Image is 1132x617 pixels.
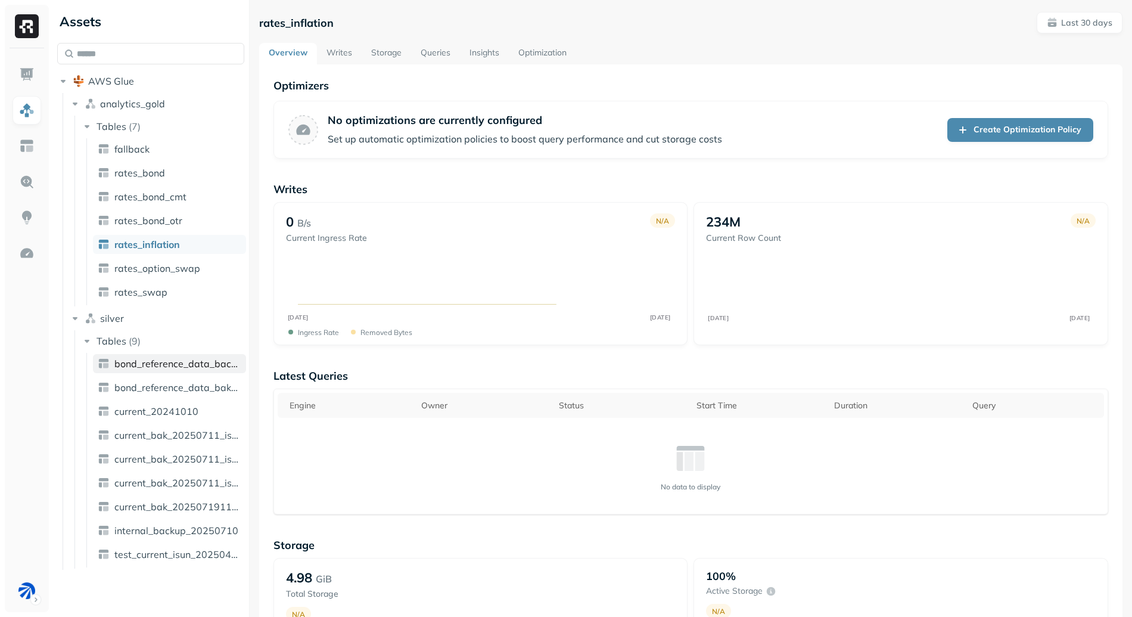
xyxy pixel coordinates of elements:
[114,262,200,274] span: rates_option_swap
[93,259,246,278] a: rates_option_swap
[559,400,685,411] div: Status
[114,477,241,489] span: current_bak_20250711_isun_001_massive_duplicates_dedup_003
[19,210,35,225] img: Insights
[696,400,822,411] div: Start Time
[114,453,241,465] span: current_bak_20250711_isun_001_massive_duplicates_dedup_001
[290,400,409,411] div: Engine
[114,238,180,250] span: rates_inflation
[93,211,246,230] a: rates_bond_otr
[114,525,238,537] span: internal_backup_20250710
[93,235,246,254] a: rates_inflation
[1037,12,1122,33] button: Last 30 days
[19,138,35,154] img: Asset Explorer
[834,400,960,411] div: Duration
[328,132,722,146] p: Set up automatic optimization policies to boost query performance and cut storage costs
[273,538,1108,552] p: Storage
[98,501,110,513] img: table
[273,79,1108,92] p: Optimizers
[297,216,311,230] p: B/s
[298,328,339,337] p: Ingress Rate
[114,191,186,203] span: rates_bond_cmt
[98,382,110,393] img: table
[947,118,1093,142] a: Create Optimization Policy
[708,314,729,321] tspan: [DATE]
[706,213,741,230] p: 234M
[1069,314,1090,321] tspan: [DATE]
[98,191,110,203] img: table
[93,402,246,421] a: current_20241010
[114,382,241,393] span: bond_reference_data_bak_20250122
[273,182,1108,196] p: Writes
[93,378,246,397] a: bond_reference_data_bak_20250122
[129,120,141,132] p: ( 7 )
[85,98,97,110] img: namespace
[98,358,110,370] img: table
[259,16,334,30] p: rates_inflation
[19,246,35,261] img: Optimization
[98,215,110,227] img: table
[286,569,312,586] p: 4.98
[98,477,110,489] img: table
[328,113,722,127] p: No optimizations are currently configured
[362,43,411,64] a: Storage
[97,335,126,347] span: Tables
[69,309,245,328] button: silver
[98,167,110,179] img: table
[88,75,134,87] span: AWS Glue
[287,314,308,321] tspan: [DATE]
[286,232,367,244] p: Current Ingress Rate
[706,585,763,597] p: Active storage
[1077,216,1090,225] p: N/A
[114,358,241,370] span: bond_reference_data_backup_20250204
[1061,17,1112,29] p: Last 30 days
[114,501,241,513] span: current_bak_20250719112442
[98,405,110,417] img: table
[114,429,241,441] span: current_bak_20250711_isun_001_massive_duplicates
[286,213,294,230] p: 0
[98,525,110,537] img: table
[661,482,720,491] p: No data to display
[712,607,725,616] p: N/A
[273,369,1108,383] p: Latest Queries
[57,72,244,91] button: AWS Glue
[316,572,332,586] p: GiB
[98,286,110,298] img: table
[100,98,165,110] span: analytics_gold
[460,43,509,64] a: Insights
[93,187,246,206] a: rates_bond_cmt
[97,120,126,132] span: Tables
[286,588,422,600] p: Total Storage
[85,312,97,324] img: namespace
[93,449,246,469] a: current_bak_20250711_isun_001_massive_duplicates_dedup_001
[114,286,167,298] span: rates_swap
[360,328,412,337] p: Removed bytes
[93,354,246,373] a: bond_reference_data_backup_20250204
[19,103,35,118] img: Assets
[114,143,150,155] span: fallback
[81,117,245,136] button: Tables(7)
[100,312,124,324] span: silver
[411,43,460,64] a: Queries
[93,283,246,302] a: rates_swap
[317,43,362,64] a: Writes
[73,75,85,87] img: root
[98,262,110,274] img: table
[93,473,246,492] a: current_bak_20250711_isun_001_massive_duplicates_dedup_003
[114,215,182,227] span: rates_bond_otr
[98,238,110,250] img: table
[706,569,736,583] p: 100%
[114,405,198,417] span: current_20241010
[98,453,110,465] img: table
[93,426,246,445] a: current_bak_20250711_isun_001_massive_duplicates
[69,94,245,113] button: analytics_gold
[93,163,246,182] a: rates_bond
[19,174,35,190] img: Query Explorer
[81,331,245,351] button: Tables(9)
[509,43,576,64] a: Optimization
[98,429,110,441] img: table
[129,335,141,347] p: ( 9 )
[98,143,110,155] img: table
[93,139,246,159] a: fallback
[19,67,35,82] img: Dashboard
[93,521,246,540] a: internal_backup_20250710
